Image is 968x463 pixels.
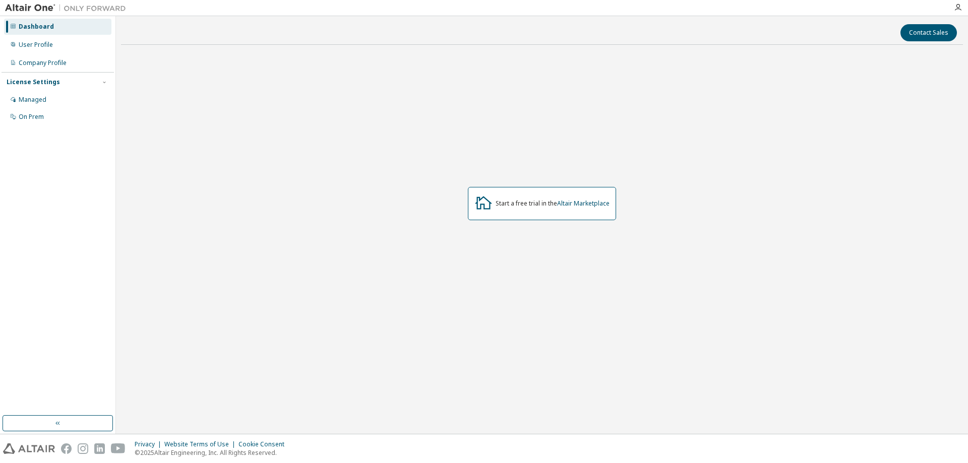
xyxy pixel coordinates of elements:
img: altair_logo.svg [3,443,55,454]
div: Privacy [135,440,164,448]
img: Altair One [5,3,131,13]
div: License Settings [7,78,60,86]
img: linkedin.svg [94,443,105,454]
div: Start a free trial in the [496,200,610,208]
div: Company Profile [19,59,67,67]
img: facebook.svg [61,443,72,454]
div: On Prem [19,113,44,121]
div: Managed [19,96,46,104]
p: © 2025 Altair Engineering, Inc. All Rights Reserved. [135,448,290,457]
button: Contact Sales [900,24,957,41]
a: Altair Marketplace [557,199,610,208]
img: youtube.svg [111,443,126,454]
div: User Profile [19,41,53,49]
div: Website Terms of Use [164,440,238,448]
img: instagram.svg [78,443,88,454]
div: Dashboard [19,23,54,31]
div: Cookie Consent [238,440,290,448]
